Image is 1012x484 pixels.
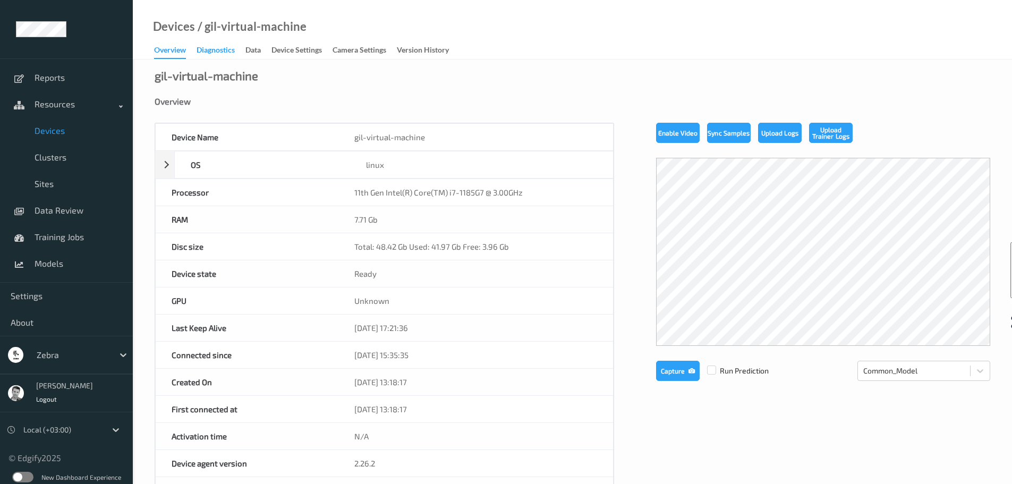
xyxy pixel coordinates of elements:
[338,124,613,150] div: gil-virtual-machine
[156,342,338,368] div: Connected since
[156,260,338,287] div: Device state
[245,43,271,58] a: Data
[156,423,338,449] div: Activation time
[156,124,338,150] div: Device Name
[155,70,258,81] div: gil-virtual-machine
[338,315,613,341] div: [DATE] 17:21:36
[338,342,613,368] div: [DATE] 15:35:35
[397,45,449,58] div: Version History
[155,96,990,107] div: Overview
[153,21,195,32] a: Devices
[333,45,386,58] div: Camera Settings
[700,366,769,376] span: Run Prediction
[197,45,235,58] div: Diagnostics
[338,233,613,260] div: Total: 48.42 Gb Used: 41.97 Gb Free: 3.96 Gb
[271,45,322,58] div: Device Settings
[338,369,613,395] div: [DATE] 13:18:17
[156,179,338,206] div: Processor
[155,151,614,179] div: OSlinux
[154,45,186,59] div: Overview
[156,450,338,477] div: Device agent version
[809,123,853,143] button: Upload Trainer Logs
[338,423,613,449] div: N/A
[338,287,613,314] div: Unknown
[338,260,613,287] div: Ready
[154,43,197,59] a: Overview
[156,396,338,422] div: First connected at
[333,43,397,58] a: Camera Settings
[338,396,613,422] div: [DATE] 13:18:17
[245,45,261,58] div: Data
[707,123,751,143] button: Sync Samples
[656,361,700,381] button: Capture
[656,123,700,143] button: Enable Video
[156,233,338,260] div: Disc size
[758,123,802,143] button: Upload Logs
[350,151,613,178] div: linux
[197,43,245,58] a: Diagnostics
[156,206,338,233] div: RAM
[338,206,613,233] div: 7.71 Gb
[156,315,338,341] div: Last Keep Alive
[271,43,333,58] a: Device Settings
[338,179,613,206] div: 11th Gen Intel(R) Core(TM) i7-1185G7 @ 3.00GHz
[195,21,307,32] div: / gil-virtual-machine
[156,369,338,395] div: Created On
[338,450,613,477] div: 2.26.2
[156,287,338,314] div: GPU
[397,43,460,58] a: Version History
[175,151,350,178] div: OS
